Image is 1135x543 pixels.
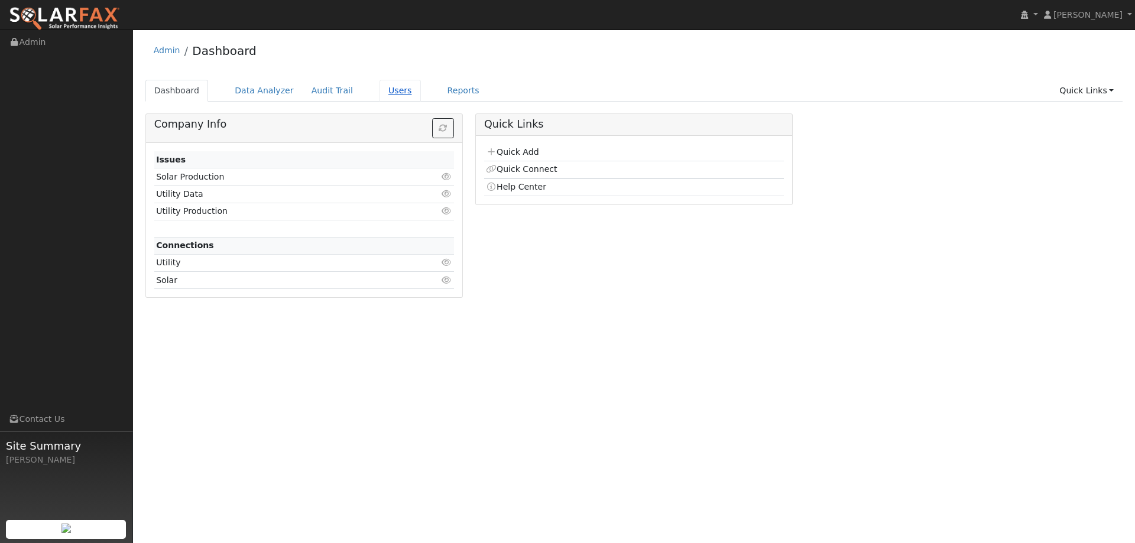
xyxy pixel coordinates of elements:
td: Solar Production [154,168,406,186]
h5: Company Info [154,118,454,131]
td: Utility Production [154,203,406,220]
a: Users [380,80,421,102]
div: [PERSON_NAME] [6,454,127,466]
i: Click to view [442,207,452,215]
a: Audit Trail [303,80,362,102]
td: Utility Data [154,186,406,203]
img: retrieve [61,524,71,533]
a: Dashboard [192,44,257,58]
a: Reports [439,80,488,102]
span: Site Summary [6,438,127,454]
a: Data Analyzer [226,80,303,102]
img: SolarFax [9,6,120,31]
a: Quick Connect [486,164,557,174]
h5: Quick Links [484,118,784,131]
a: Quick Links [1050,80,1123,102]
a: Help Center [486,182,546,191]
strong: Issues [156,155,186,164]
td: Solar [154,272,406,289]
a: Dashboard [145,80,209,102]
a: Quick Add [486,147,539,157]
i: Click to view [442,258,452,266]
span: [PERSON_NAME] [1053,10,1123,19]
td: Utility [154,254,406,271]
i: Click to view [442,190,452,198]
a: Admin [154,45,180,55]
i: Click to view [442,276,452,284]
i: Click to view [442,173,452,181]
strong: Connections [156,240,214,250]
